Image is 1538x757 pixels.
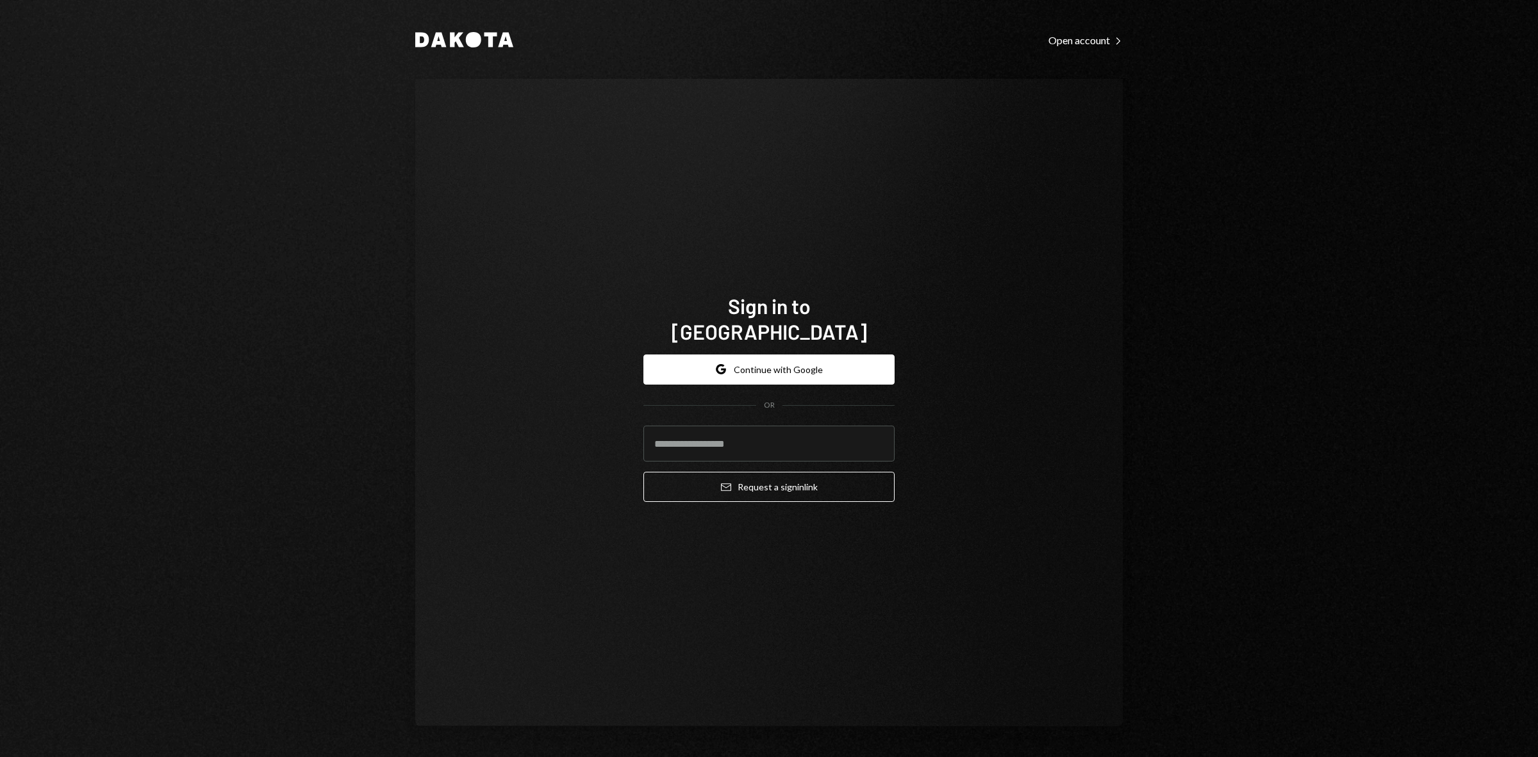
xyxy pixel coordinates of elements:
button: Continue with Google [643,354,895,385]
h1: Sign in to [GEOGRAPHIC_DATA] [643,293,895,344]
div: OR [764,400,775,411]
a: Open account [1048,33,1123,47]
button: Request a signinlink [643,472,895,502]
div: Open account [1048,34,1123,47]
